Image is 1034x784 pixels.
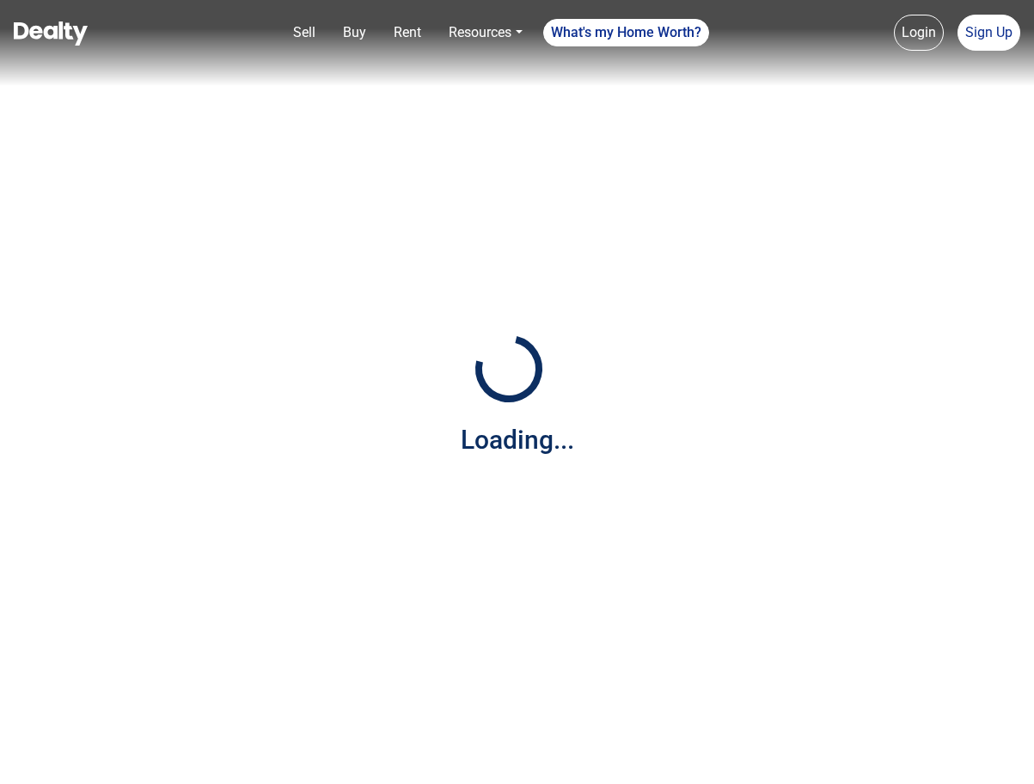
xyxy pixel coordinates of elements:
a: Resources [442,15,529,50]
a: Rent [387,15,428,50]
a: Login [894,15,944,51]
img: Loading [466,326,552,412]
a: Buy [336,15,373,50]
img: Dealty - Buy, Sell & Rent Homes [14,21,88,46]
a: What's my Home Worth? [543,19,709,46]
a: Sell [286,15,322,50]
a: Sign Up [958,15,1020,51]
div: Loading... [461,420,574,459]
